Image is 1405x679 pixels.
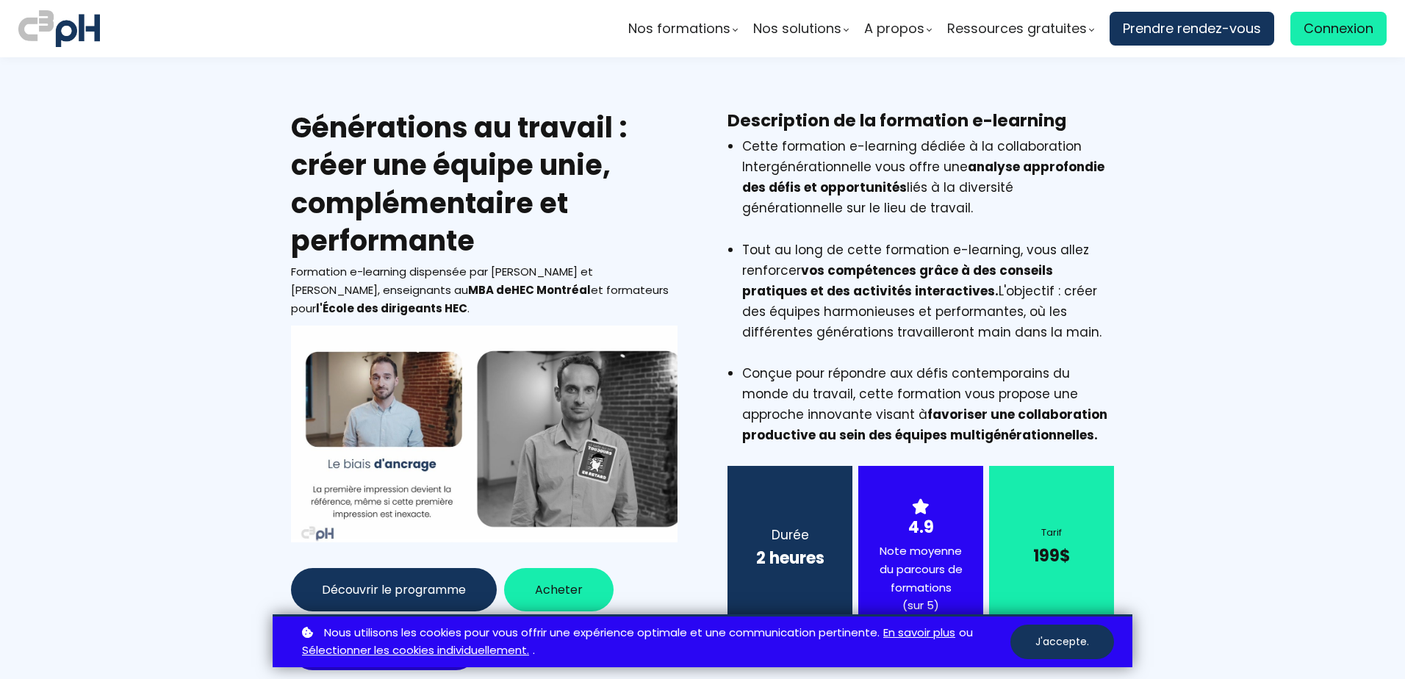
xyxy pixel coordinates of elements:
[756,547,824,570] b: 2 heures
[535,581,583,599] span: Acheter
[877,542,965,615] div: Note moyenne du parcours de formations
[1110,12,1274,46] a: Prendre rendez-vous
[1290,12,1387,46] a: Connexion
[742,363,1114,445] li: Conçue pour répondre aux défis contemporains du monde du travail, cette formation vous propose un...
[1007,525,1096,541] div: Tarif
[322,581,466,599] span: Découvrir le programme
[883,624,955,642] a: En savoir plus
[742,262,1053,300] strong: vos compétences grâce à des conseils pratiques et des activités interactives.
[511,282,520,298] strong: H
[324,624,880,642] span: Nous utilisons les cookies pour vous offrir une expérience optimale et une communication pertinente.
[746,525,834,545] div: Durée
[742,241,1089,279] span: Tout au long de cette formation e-learning, vous allez renforcer
[742,137,1082,176] span: Cette formation e-learning dédiée à la collaboration Intergénérationnelle vous offre une
[1010,625,1114,659] button: J'accepte.
[302,642,529,660] a: Sélectionner les cookies individuellement.
[316,301,467,316] b: l'École des dirigeants HEC
[1123,18,1261,40] span: Prendre rendez-vous
[1304,18,1373,40] span: Connexion
[742,406,1107,444] strong: favoriser une collaboration productive au sein des équipes multigénérationnelles.
[298,624,1010,661] p: ou .
[291,263,678,317] div: Formation e-learning dispensée par [PERSON_NAME] et [PERSON_NAME], enseignants au et formateurs p...
[947,18,1087,40] span: Ressources gratuites
[742,282,1102,341] span: L'objectif : créer des équipes harmonieuses et performantes, où les différentes générations trava...
[468,282,511,298] strong: MBA de
[291,568,497,611] button: Découvrir le programme
[504,568,614,611] button: Acheter
[877,597,965,615] div: (sur 5)
[18,7,100,50] img: logo C3PH
[727,109,1114,132] h3: Description de la formation e-learning
[1033,545,1070,567] b: 199$
[511,282,591,298] b: EC Montréal
[753,18,841,40] span: Nos solutions
[291,109,678,259] h2: Générations au travail : créer une équipe unie, complémentaire et performante
[908,516,934,539] strong: 4.9
[864,18,924,40] span: A propos
[628,18,730,40] span: Nos formations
